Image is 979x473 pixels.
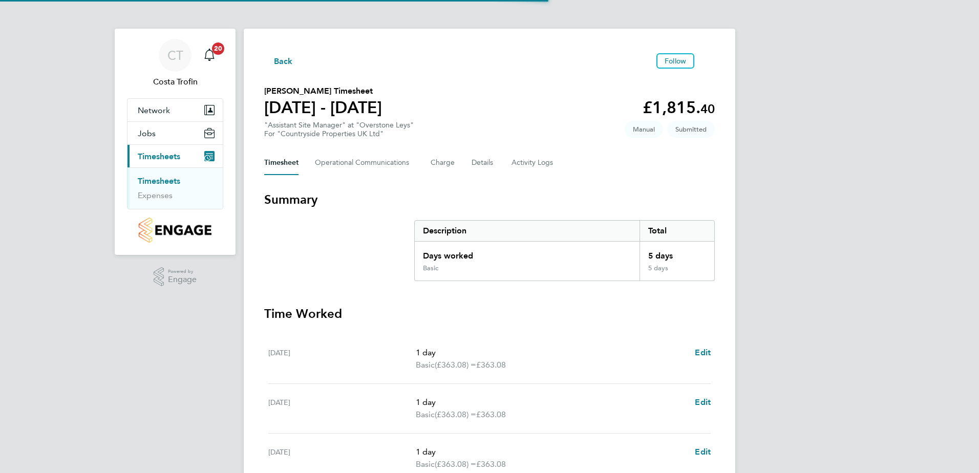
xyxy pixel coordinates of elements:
[640,242,714,264] div: 5 days
[264,191,715,208] h3: Summary
[264,85,382,97] h2: [PERSON_NAME] Timesheet
[168,267,197,276] span: Powered by
[264,54,293,67] button: Back
[127,145,223,167] button: Timesheets
[431,150,455,175] button: Charge
[698,58,715,63] button: Timesheets Menu
[268,446,416,470] div: [DATE]
[416,359,435,371] span: Basic
[695,397,711,407] span: Edit
[695,447,711,457] span: Edit
[138,105,170,115] span: Network
[274,55,293,68] span: Back
[212,42,224,55] span: 20
[138,152,180,161] span: Timesheets
[415,242,640,264] div: Days worked
[264,306,715,322] h3: Time Worked
[700,101,715,116] span: 40
[695,396,711,408] a: Edit
[667,121,715,138] span: This timesheet is Submitted.
[476,459,506,469] span: £363.08
[138,176,180,186] a: Timesheets
[127,167,223,209] div: Timesheets
[416,458,435,470] span: Basic
[695,347,711,359] a: Edit
[472,150,495,175] button: Details
[268,347,416,371] div: [DATE]
[476,410,506,419] span: £363.08
[416,446,687,458] p: 1 day
[264,150,299,175] button: Timesheet
[416,408,435,421] span: Basic
[415,221,640,241] div: Description
[423,264,438,272] div: Basic
[656,53,694,69] button: Follow
[127,39,223,88] a: CTCosta Trofin
[264,130,414,138] div: For "Countryside Properties UK Ltd"
[315,150,414,175] button: Operational Communications
[168,275,197,284] span: Engage
[414,220,715,281] div: Summary
[640,264,714,281] div: 5 days
[695,446,711,458] a: Edit
[268,396,416,421] div: [DATE]
[416,347,687,359] p: 1 day
[476,360,506,370] span: £363.08
[435,360,476,370] span: (£363.08) =
[665,56,686,66] span: Follow
[512,150,555,175] button: Activity Logs
[264,121,414,138] div: "Assistant Site Manager" at "Overstone Leys"
[625,121,663,138] span: This timesheet was manually created.
[127,218,223,243] a: Go to home page
[640,221,714,241] div: Total
[435,410,476,419] span: (£363.08) =
[115,29,236,255] nav: Main navigation
[695,348,711,357] span: Edit
[643,98,715,117] app-decimal: £1,815.
[264,97,382,118] h1: [DATE] - [DATE]
[138,128,156,138] span: Jobs
[435,459,476,469] span: (£363.08) =
[127,76,223,88] span: Costa Trofin
[199,39,220,72] a: 20
[416,396,687,408] p: 1 day
[167,49,183,62] span: CT
[154,267,197,287] a: Powered byEngage
[127,99,223,121] button: Network
[139,218,211,243] img: countryside-properties-logo-retina.png
[138,190,173,200] a: Expenses
[127,122,223,144] button: Jobs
